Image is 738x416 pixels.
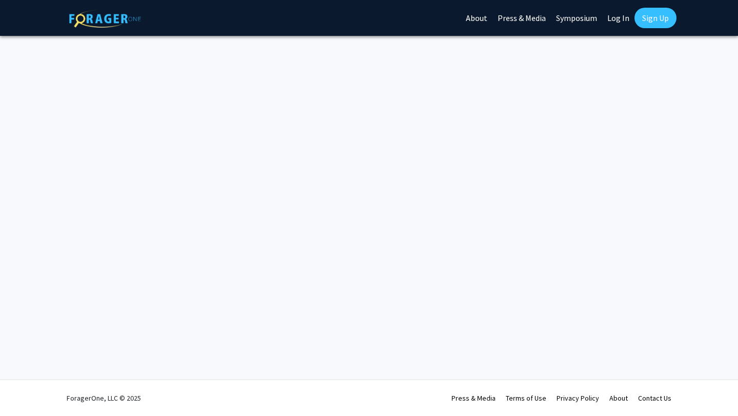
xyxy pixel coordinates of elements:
a: Privacy Policy [557,393,599,403]
a: Terms of Use [506,393,546,403]
a: Contact Us [638,393,671,403]
a: About [609,393,628,403]
div: ForagerOne, LLC © 2025 [67,380,141,416]
img: ForagerOne Logo [69,10,141,28]
a: Press & Media [452,393,496,403]
a: Sign Up [634,8,676,28]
